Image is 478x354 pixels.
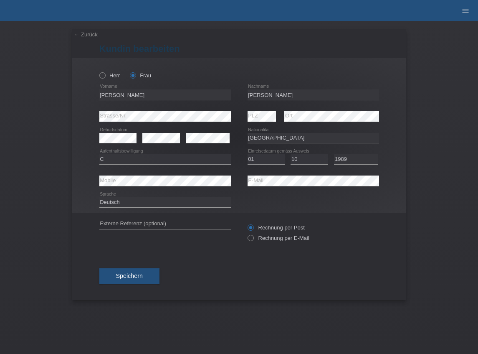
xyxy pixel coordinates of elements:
[99,43,379,54] h1: Kundin bearbeiten
[248,224,305,231] label: Rechnung per Post
[116,273,143,279] span: Speichern
[461,7,470,15] i: menu
[99,72,105,78] input: Herr
[99,72,120,79] label: Herr
[130,72,135,78] input: Frau
[248,235,309,241] label: Rechnung per E-Mail
[248,224,253,235] input: Rechnung per Post
[248,235,253,245] input: Rechnung per E-Mail
[130,72,151,79] label: Frau
[74,31,98,38] a: ← Zurück
[99,268,159,284] button: Speichern
[457,8,474,13] a: menu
